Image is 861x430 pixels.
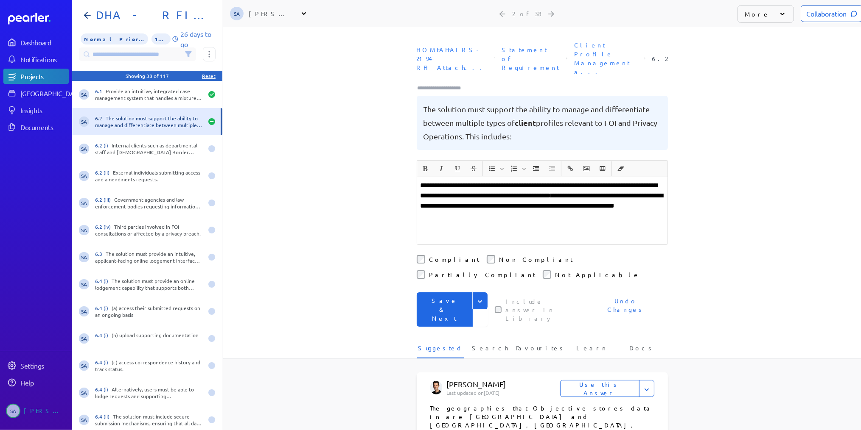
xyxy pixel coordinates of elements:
[8,13,69,25] a: Dashboard
[95,250,203,264] div: The solution must provide an intuitive, applicant-facing online lodgement interface that enables ...
[95,305,203,318] div: (a) access their submitted requests on an ongoing basis
[544,161,560,176] span: Decrease Indent
[20,378,68,387] div: Help
[95,332,203,345] div: (b) upload supporting documentation
[93,8,209,22] h1: DHA - RFI FOIP Case Management Solution
[79,415,89,425] span: Steve Ackermann
[79,198,89,208] span: Steve Ackermann
[95,142,112,149] span: 6.2 (i)
[3,103,69,118] a: Insights
[20,106,68,114] div: Insights
[6,404,20,418] span: Steve Ackermann
[3,52,69,67] a: Notifications
[95,115,203,128] div: The solution must support the ability to manage and differentiate between multiple types of clien...
[560,380,639,397] button: Use this Answer
[498,42,563,75] span: Sheet: Statement of Requirement
[571,37,640,80] span: Section: Client Profile Management and Classification
[20,55,68,64] div: Notifications
[639,380,654,397] button: Expand
[576,344,607,358] span: Learn
[3,119,69,135] a: Documents
[20,38,68,47] div: Dashboard
[499,255,573,264] label: Non Compliant
[20,123,68,131] div: Documents
[466,161,481,176] span: Strike through
[629,344,654,358] span: Docs
[79,252,89,262] span: Steve Ackermann
[429,270,536,279] label: Partially Compliant
[450,161,465,176] span: Underline
[95,223,203,237] div: Third parties involved in FOI consultations or affected by a privacy breach.
[95,359,112,366] span: 6.4 (i)
[595,161,610,176] span: Insert table
[614,161,628,176] button: Clear Formatting
[79,117,89,127] span: Steve Ackermann
[555,270,640,279] label: Not Applicable
[95,196,114,203] span: 6.2 (iii)
[417,84,469,92] input: Type here to add tags
[81,33,148,44] span: Priority
[418,344,463,358] span: Suggested
[95,250,106,257] span: 6.3
[446,389,560,396] p: Last updated on [DATE]
[472,292,488,309] button: Expand
[649,51,671,67] span: Reference Number: 6.2
[126,72,169,79] div: Showing 38 of 117
[516,344,566,358] span: Favourites
[95,169,203,183] div: External individuals submitting access and amendments requests.
[24,404,66,418] div: [PERSON_NAME]
[20,72,68,80] div: Projects
[202,72,216,79] div: Reset
[507,161,521,176] button: Insert Ordered List
[515,118,536,128] span: client
[563,161,578,176] span: Insert link
[485,161,499,176] button: Insert Unordered List
[745,10,770,18] p: More
[95,88,106,94] span: 6.1
[79,333,89,344] span: Steve Ackermann
[495,306,502,313] input: This checkbox controls whether your answer will be included in the Answer Library for future use
[95,115,106,122] span: 6.2
[434,161,449,176] button: Italic
[563,161,578,176] button: Insert link
[3,35,69,50] a: Dashboard
[95,386,112,393] span: 6.4 (i)
[95,277,112,284] span: 6.4 (i)
[79,388,89,398] span: Steve Ackermann
[79,171,89,181] span: Steve Ackermann
[579,161,594,176] button: Insert Image
[579,161,594,176] span: Insert Image
[95,223,114,230] span: 6.2 (iv)
[430,381,443,394] img: James Layton
[95,142,203,155] div: Internal clients such as departmental staff and [DEMOGRAPHIC_DATA] Border Force (ABF) officers wh...
[79,306,89,316] span: Steve Ackermann
[20,89,84,97] div: [GEOGRAPHIC_DATA]
[20,361,68,370] div: Settings
[95,305,112,311] span: 6.4 (i)
[95,359,203,372] div: (c) access correspondence history and track status.
[95,277,203,291] div: The solution must provide an online lodgement capability that supports both account-based and gue...
[95,413,203,427] div: The solution must include secure submission mechanisms, ensuring that all data transmitted during...
[79,225,89,235] span: Steve Ackermann
[585,292,668,327] button: Undo Changes
[529,161,543,176] button: Increase Indent
[484,161,505,176] span: Insert Unordered List
[180,29,216,49] p: 26 days to go
[472,344,508,358] span: Search
[79,89,89,100] span: Steve Ackermann
[95,332,112,338] span: 6.4 (i)
[506,161,527,176] span: Insert Ordered List
[446,379,572,389] p: [PERSON_NAME]
[79,279,89,289] span: Steve Ackermann
[513,10,542,17] div: 2 of 38
[3,69,69,84] a: Projects
[95,196,203,210] div: Government agencies and law enforcement bodies requesting information under authorised disclosures.
[595,297,658,322] span: Undo Changes
[417,292,473,327] button: Save & Next
[423,103,661,143] pre: The solution must support the ability to manage and differentiate between multiple types of profi...
[429,255,480,264] label: Compliant
[95,386,203,399] div: Alternatively, users must be able to lodge requests and supporting documentation as guests withou...
[434,161,449,176] span: Italic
